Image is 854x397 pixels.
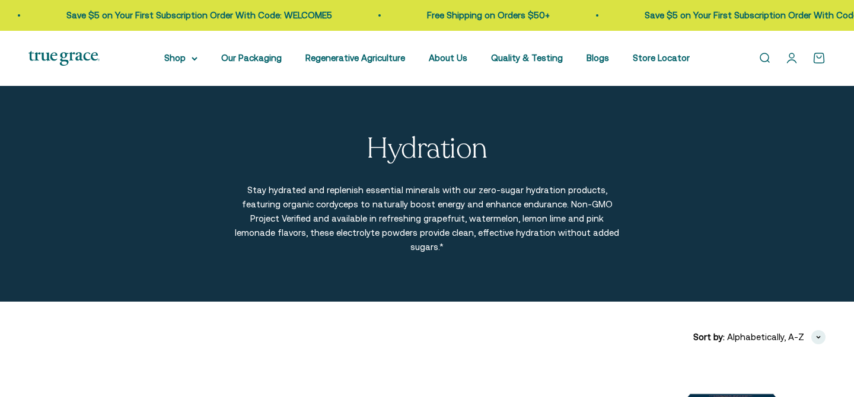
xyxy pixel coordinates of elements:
span: Alphabetically, A-Z [727,330,804,344]
a: Free Shipping on Orders $50+ [425,10,548,20]
a: Our Packaging [221,53,282,63]
a: Quality & Testing [491,53,563,63]
p: Stay hydrated and replenish essential minerals with our zero-sugar hydration products, featuring ... [234,183,620,254]
a: Store Locator [633,53,690,63]
a: About Us [429,53,467,63]
span: Sort by: [693,330,725,344]
summary: Shop [164,51,197,65]
button: Alphabetically, A-Z [727,330,826,344]
a: Regenerative Agriculture [305,53,405,63]
a: Blogs [587,53,609,63]
p: Save $5 on Your First Subscription Order With Code: WELCOME5 [65,8,330,23]
p: Hydration [367,133,487,165]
